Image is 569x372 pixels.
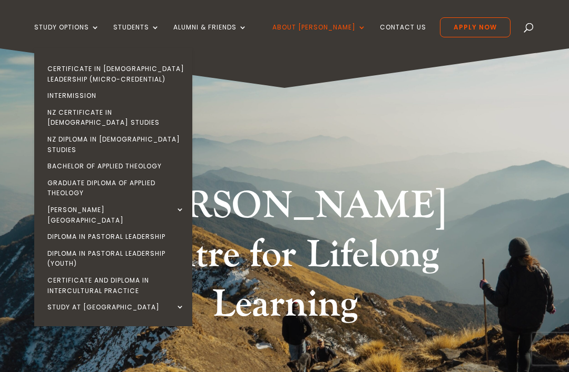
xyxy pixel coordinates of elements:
[37,202,195,228] a: [PERSON_NAME][GEOGRAPHIC_DATA]
[272,24,366,48] a: About [PERSON_NAME]
[87,182,482,335] h1: [PERSON_NAME] Centre for Lifelong Learning
[37,245,195,272] a: Diploma in Pastoral Leadership (Youth)
[37,104,195,131] a: NZ Certificate in [DEMOGRAPHIC_DATA] Studies
[37,272,195,299] a: Certificate and Diploma in Intercultural Practice
[37,299,195,316] a: Study at [GEOGRAPHIC_DATA]
[37,228,195,245] a: Diploma in Pastoral Leadership
[37,87,195,104] a: Intermission
[440,17,511,37] a: Apply Now
[37,131,195,158] a: NZ Diploma in [DEMOGRAPHIC_DATA] Studies
[173,24,247,48] a: Alumni & Friends
[37,158,195,175] a: Bachelor of Applied Theology
[34,24,100,48] a: Study Options
[37,175,195,202] a: Graduate Diploma of Applied Theology
[380,24,426,48] a: Contact Us
[37,61,195,87] a: Certificate in [DEMOGRAPHIC_DATA] Leadership (Micro-credential)
[113,24,160,48] a: Students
